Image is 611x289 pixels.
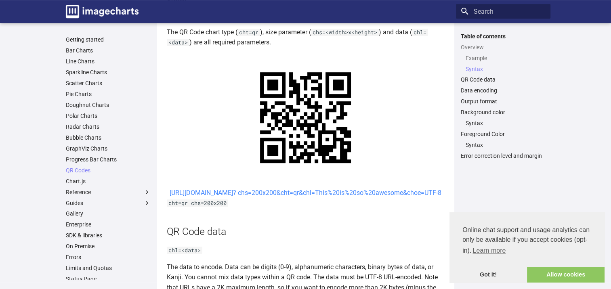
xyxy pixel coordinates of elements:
h2: QR Code data [167,224,445,239]
a: [URL][DOMAIN_NAME]? chs=200x200&cht=qr&chl=This%20is%20so%20awesome&choe=UTF-8 [170,189,441,197]
input: Search [456,4,550,19]
a: Image-Charts documentation [63,2,142,21]
a: Progress Bar Charts [66,156,151,163]
code: cht=qr [237,29,260,36]
a: Syntax [466,65,546,73]
nav: Background color [461,119,546,127]
a: learn more about cookies [471,245,507,257]
a: Syntax [466,141,546,149]
a: Foreground Color [461,130,546,138]
img: logo [66,5,139,18]
a: Data encoding [461,87,546,94]
span: Online chat support and usage analytics can only be available if you accept cookies (opt-in). [462,225,592,257]
a: Output format [461,98,546,105]
a: QR Code data [461,76,546,83]
code: chl=<data> [167,247,202,254]
a: Overview [461,44,546,51]
a: Radar Charts [66,123,151,130]
a: Limits and Quotas [66,264,151,272]
a: On Premise [66,243,151,250]
a: Bar Charts [66,47,151,54]
a: Errors [66,253,151,261]
a: Getting started [66,36,151,43]
a: Line Charts [66,58,151,65]
a: Polar Charts [66,112,151,119]
nav: Table of contents [456,33,550,160]
a: Background color [461,109,546,116]
a: Chart.js [66,178,151,185]
a: Example [466,54,546,62]
a: Pie Charts [66,90,151,98]
a: Syntax [466,119,546,127]
a: SDK & libraries [66,232,151,239]
label: Reference [66,188,151,196]
a: QR Codes [66,167,151,174]
a: Error correction level and margin [461,152,546,159]
code: chs=<width>x<height> [311,29,379,36]
a: Gallery [66,210,151,217]
p: The QR Code chart type ( ), size parameter ( ) and data ( ) are all required parameters. [167,27,445,48]
label: Guides [66,199,151,207]
nav: Overview [461,54,546,73]
a: allow cookies [527,267,605,283]
a: Status Page [66,275,151,283]
img: chart [242,54,369,181]
div: cookieconsent [449,212,605,283]
label: Table of contents [456,33,550,40]
a: Sparkline Charts [66,69,151,76]
code: cht=qr chs=200x200 [167,199,228,207]
a: Doughnut Charts [66,101,151,109]
a: GraphViz Charts [66,145,151,152]
a: Enterprise [66,221,151,228]
a: Scatter Charts [66,80,151,87]
a: Bubble Charts [66,134,151,141]
nav: Foreground Color [461,141,546,149]
a: dismiss cookie message [449,267,527,283]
